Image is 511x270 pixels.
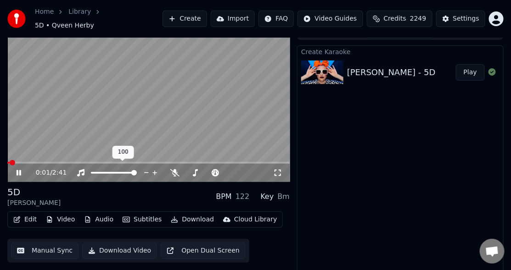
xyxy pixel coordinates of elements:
span: 0:01 [36,168,50,177]
a: Home [35,7,54,17]
span: 2:41 [52,168,67,177]
div: Cloud Library [234,215,277,224]
button: Import [211,11,255,27]
div: Key [260,191,274,202]
div: BPM [216,191,231,202]
a: Open chat [480,239,505,264]
span: 2249 [410,14,427,23]
div: Create Karaoke [298,46,503,57]
div: [PERSON_NAME] [7,198,61,208]
div: Settings [453,14,479,23]
img: youka [7,10,26,28]
button: Credits2249 [367,11,432,27]
button: Audio [80,213,117,226]
button: Manual Sync [11,242,79,259]
div: 100 [112,146,134,159]
button: Edit [10,213,40,226]
button: Download [167,213,218,226]
button: Settings [436,11,485,27]
button: Open Dual Screen [161,242,246,259]
button: Video Guides [298,11,363,27]
div: [PERSON_NAME] - 5D [347,66,436,79]
button: Video [42,213,79,226]
button: FAQ [258,11,294,27]
span: Credits [384,14,406,23]
button: Subtitles [119,213,165,226]
button: Download Video [82,242,157,259]
div: 122 [236,191,250,202]
a: Library [68,7,91,17]
nav: breadcrumb [35,7,163,30]
div: / [36,168,58,177]
div: 5D [7,186,61,198]
button: Create [163,11,207,27]
button: Play [456,64,485,81]
span: 5D • Qveen Herby [35,21,94,30]
div: Bm [277,191,290,202]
